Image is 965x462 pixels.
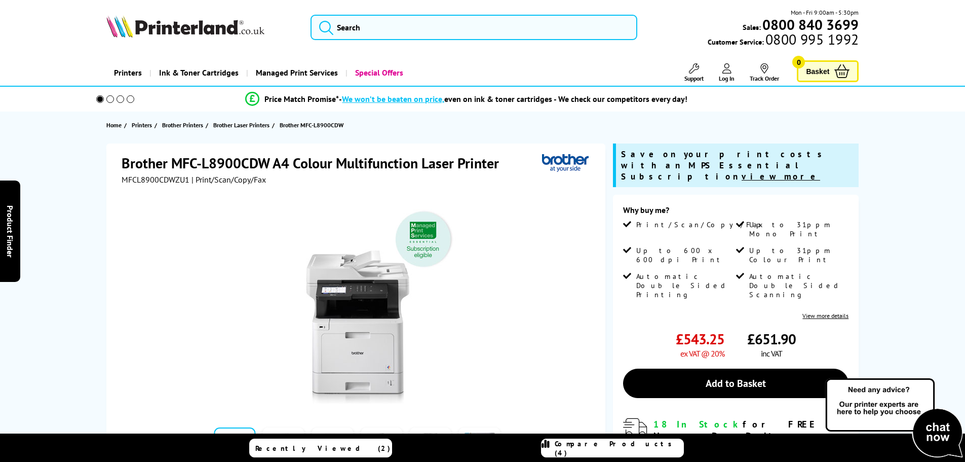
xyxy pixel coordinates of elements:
[823,377,965,460] img: Open Live Chat window
[797,60,859,82] a: Basket 0
[280,120,346,130] a: Brother MFC-L8900CDW
[750,63,779,82] a: Track Order
[106,120,124,130] a: Home
[719,63,735,82] a: Log In
[749,272,846,299] span: Automatic Double Sided Scanning
[541,439,684,457] a: Compare Products (4)
[653,418,743,430] span: 18 In Stock
[106,15,298,40] a: Printerland Logo
[623,205,848,220] div: Why buy me?
[749,246,846,264] span: Up to 31ppm Colour Print
[246,60,345,86] a: Managed Print Services
[761,20,859,29] a: 0800 840 3699
[122,174,189,185] span: MFCL8900CDWZU1
[83,90,851,108] li: modal_Promise
[345,60,411,86] a: Special Offers
[749,220,846,238] span: Up to 31ppm Mono Print
[653,418,848,442] div: for FREE Next Day Delivery
[621,149,827,182] span: Save on your print costs with an MPS Essential Subscription
[162,120,203,130] span: Brother Printers
[792,56,805,68] span: 0
[162,120,206,130] a: Brother Printers
[213,120,272,130] a: Brother Laser Printers
[106,15,264,38] img: Printerland Logo
[719,75,735,82] span: Log In
[311,15,637,40] input: Search
[636,272,734,299] span: Automatic Double Sided Printing
[106,60,149,86] a: Printers
[280,120,343,130] span: Brother MFC-L8900CDW
[676,330,724,348] span: £543.25
[742,171,820,182] u: view more
[249,439,392,457] a: Recently Viewed (2)
[761,348,782,359] span: inc VAT
[623,369,848,398] a: Add to Basket
[264,94,339,104] span: Price Match Promise*
[122,154,509,172] h1: Brother MFC-L8900CDW A4 Colour Multifunction Laser Printer
[342,94,444,104] span: We won’t be beaten on price,
[106,120,122,130] span: Home
[255,444,391,453] span: Recently Viewed (2)
[806,64,829,78] span: Basket
[636,246,734,264] span: Up to 600 x 600 dpi Print
[747,330,796,348] span: £651.90
[708,34,859,47] span: Customer Service:
[743,22,761,32] span: Sales:
[555,439,683,457] span: Compare Products (4)
[636,220,766,229] span: Print/Scan/Copy/Fax
[542,154,589,172] img: Brother
[149,60,246,86] a: Ink & Toner Cartridges
[762,15,859,34] b: 0800 840 3699
[191,174,266,185] span: | Print/Scan/Copy/Fax
[802,312,848,319] a: View more details
[213,120,269,130] span: Brother Laser Printers
[680,348,724,359] span: ex VAT @ 20%
[791,8,859,17] span: Mon - Fri 9:00am - 5:30pm
[132,120,152,130] span: Printers
[684,63,704,82] a: Support
[684,75,704,82] span: Support
[159,60,239,86] span: Ink & Toner Cartridges
[258,205,456,404] img: Brother MFC-L8900CDW
[5,205,15,257] span: Product Finder
[132,120,155,130] a: Printers
[339,94,687,104] div: - even on ink & toner cartridges - We check our competitors every day!
[764,34,859,44] span: 0800 995 1992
